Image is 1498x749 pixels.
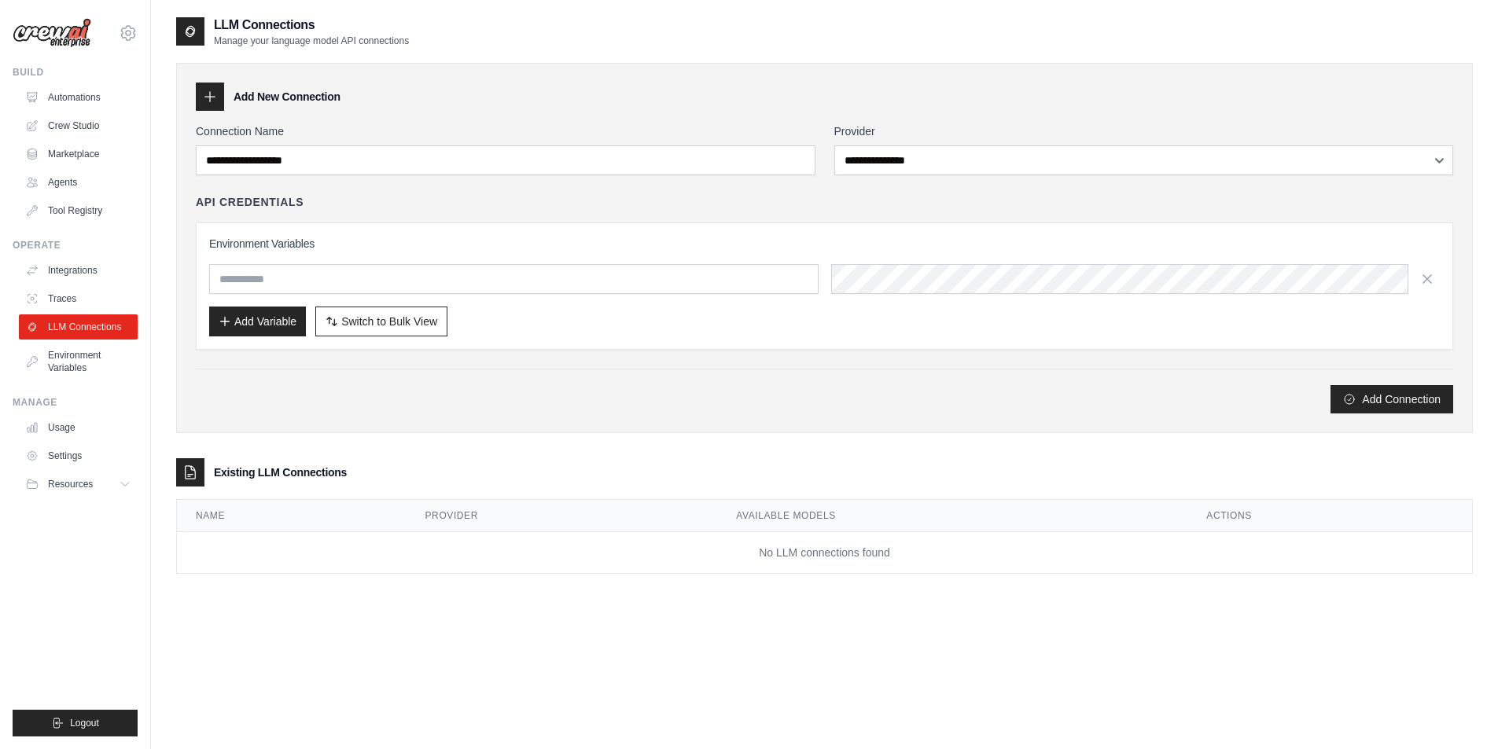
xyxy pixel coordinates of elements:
a: LLM Connections [19,314,138,340]
h2: LLM Connections [214,16,409,35]
span: Logout [70,717,99,729]
a: Integrations [19,258,138,283]
h3: Add New Connection [234,89,340,105]
h4: API Credentials [196,194,304,210]
span: Switch to Bulk View [341,314,437,329]
a: Agents [19,170,138,195]
div: Manage [13,396,138,409]
th: Available Models [717,500,1187,532]
a: Marketplace [19,141,138,167]
h3: Existing LLM Connections [214,464,347,480]
a: Crew Studio [19,113,138,138]
div: Operate [13,239,138,252]
span: Resources [48,478,93,490]
a: Traces [19,286,138,311]
a: Settings [19,443,138,468]
div: Build [13,66,138,79]
button: Logout [13,710,138,736]
label: Connection Name [196,123,815,139]
a: Automations [19,85,138,110]
a: Tool Registry [19,198,138,223]
p: Manage your language model API connections [214,35,409,47]
button: Add Connection [1331,385,1453,413]
a: Usage [19,415,138,440]
th: Name [177,500,407,532]
img: Logo [13,18,91,48]
button: Add Variable [209,307,306,336]
label: Provider [834,123,1454,139]
h3: Environment Variables [209,236,1440,252]
button: Switch to Bulk View [315,307,447,336]
th: Actions [1187,500,1472,532]
th: Provider [407,500,718,532]
a: Environment Variables [19,343,138,380]
td: No LLM connections found [177,532,1472,574]
button: Resources [19,472,138,497]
